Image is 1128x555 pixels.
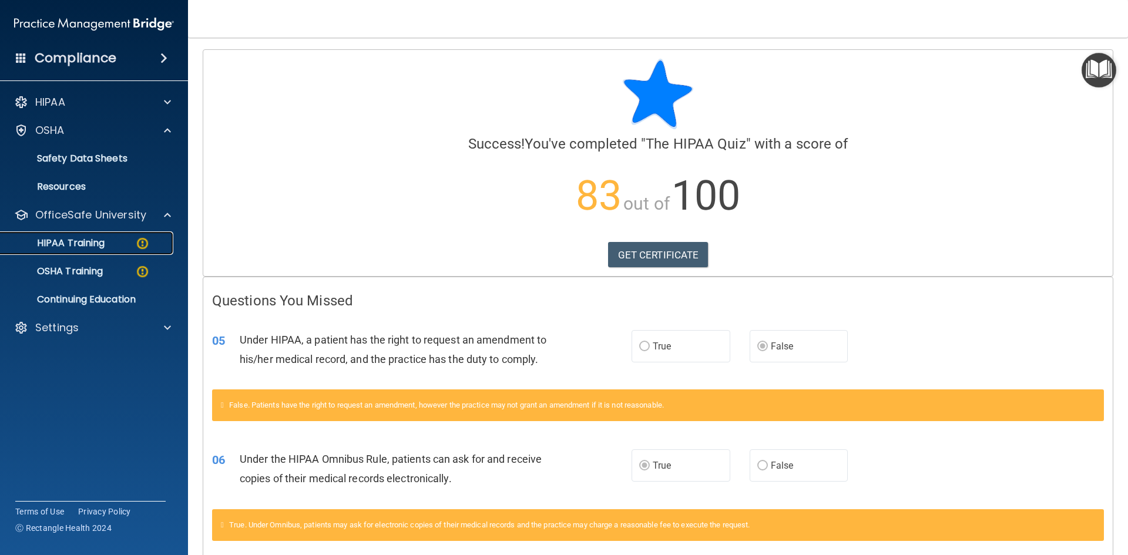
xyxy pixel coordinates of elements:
[15,506,64,517] a: Terms of Use
[35,95,65,109] p: HIPAA
[14,95,171,109] a: HIPAA
[8,294,168,305] p: Continuing Education
[14,321,171,335] a: Settings
[135,264,150,279] img: warning-circle.0cc9ac19.png
[1082,53,1116,88] button: Open Resource Center
[639,342,650,351] input: True
[576,171,622,220] span: 83
[623,59,693,129] img: blue-star-rounded.9d042014.png
[212,334,225,348] span: 05
[212,136,1104,152] h4: You've completed " " with a score of
[646,136,746,152] span: The HIPAA Quiz
[240,453,542,485] span: Under the HIPAA Omnibus Rule, patients can ask for and receive copies of their medical records el...
[14,123,171,137] a: OSHA
[771,460,794,471] span: False
[8,265,103,277] p: OSHA Training
[8,153,168,164] p: Safety Data Sheets
[35,321,79,335] p: Settings
[757,462,768,470] input: False
[653,460,671,471] span: True
[15,522,112,534] span: Ⓒ Rectangle Health 2024
[14,12,174,36] img: PMB logo
[212,453,225,467] span: 06
[229,401,664,409] span: False. Patients have the right to request an amendment, however the practice may not grant an ame...
[468,136,525,152] span: Success!
[78,506,131,517] a: Privacy Policy
[672,171,740,220] span: 100
[771,341,794,352] span: False
[623,193,670,214] span: out of
[653,341,671,352] span: True
[135,236,150,251] img: warning-circle.0cc9ac19.png
[608,242,709,268] a: GET CERTIFICATE
[240,334,546,365] span: Under HIPAA, a patient has the right to request an amendment to his/her medical record, and the p...
[229,520,750,529] span: True. Under Omnibus, patients may ask for electronic copies of their medical records and the prac...
[14,208,171,222] a: OfficeSafe University
[212,293,1104,308] h4: Questions You Missed
[639,462,650,470] input: True
[35,123,65,137] p: OSHA
[35,50,116,66] h4: Compliance
[757,342,768,351] input: False
[8,237,105,249] p: HIPAA Training
[8,181,168,193] p: Resources
[35,208,146,222] p: OfficeSafe University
